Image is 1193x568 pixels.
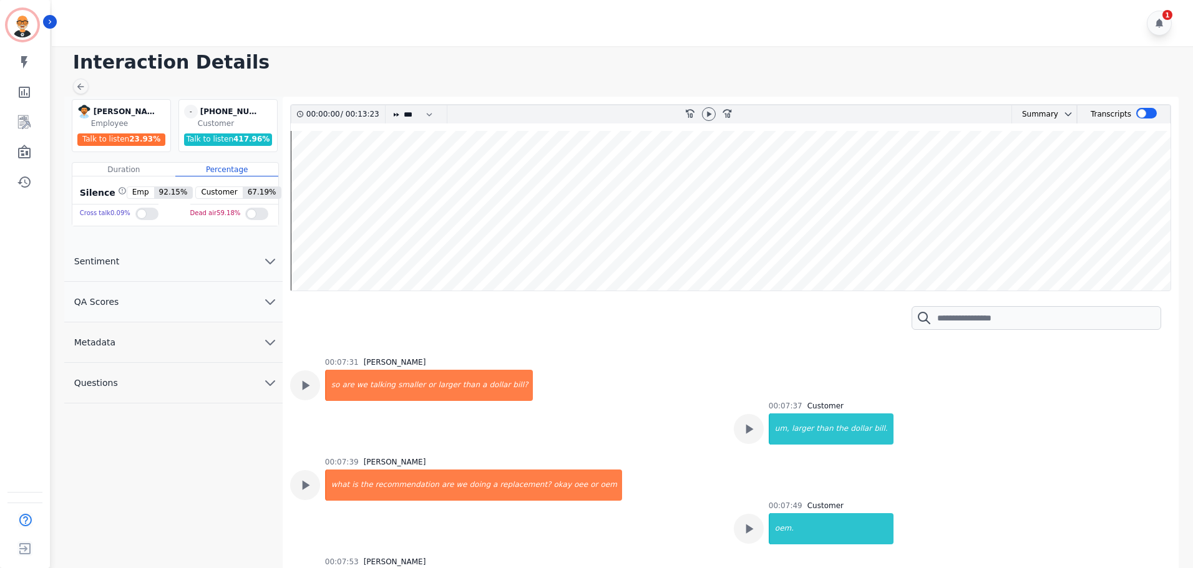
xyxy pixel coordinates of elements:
div: larger [791,413,815,445]
div: 00:07:37 [769,401,802,411]
span: 23.93 % [129,135,160,143]
img: Bordered avatar [7,10,37,40]
div: are [441,469,455,501]
div: Silence [77,186,127,199]
div: / [306,105,382,123]
div: or [427,370,437,401]
svg: chevron down [263,375,278,390]
span: Customer [196,187,242,198]
div: Cross talk 0.09 % [80,205,130,223]
div: dollar [488,370,512,401]
div: Talk to listen [77,133,166,146]
span: Questions [64,377,128,389]
div: 00:13:23 [343,105,377,123]
div: so [326,370,341,401]
div: the [835,413,850,445]
button: QA Scores chevron down [64,282,283,322]
div: is [351,469,359,501]
span: Sentiment [64,255,129,267]
div: doing [469,469,492,501]
span: - [184,105,198,118]
button: Sentiment chevron down [64,241,283,282]
div: are [341,370,355,401]
div: what [326,469,351,501]
div: um, [770,413,791,445]
div: [PERSON_NAME] [364,357,426,367]
div: larger [437,370,461,401]
div: Dead air 59.18 % [190,205,241,223]
div: 00:07:53 [325,557,359,567]
div: smaller [397,370,427,401]
button: Metadata chevron down [64,322,283,363]
div: okay [552,469,573,501]
span: QA Scores [64,296,129,308]
div: we [356,370,369,401]
div: oem. [770,513,894,544]
span: 417.96 % [233,135,270,143]
div: [PERSON_NAME] [364,457,426,467]
div: 00:07:49 [769,501,802,511]
div: Summary [1012,105,1058,123]
span: Metadata [64,336,125,349]
div: bill? [512,370,533,401]
div: a [492,469,499,501]
div: than [462,370,481,401]
div: Talk to listen [184,133,273,146]
svg: chevron down [263,294,278,309]
div: 00:07:31 [325,357,359,367]
div: [PERSON_NAME] [94,105,156,118]
div: Transcripts [1091,105,1131,123]
div: Duration [72,163,175,176]
div: oem [599,469,621,501]
svg: chevron down [263,254,278,269]
div: [PHONE_NUMBER] [200,105,263,118]
svg: chevron down [1063,109,1073,119]
button: Questions chevron down [64,363,283,403]
div: Percentage [175,163,278,176]
div: the [359,469,374,501]
div: Customer [198,118,275,128]
div: dollar [849,413,873,445]
h1: Interaction Details [73,51,1181,74]
span: 92.15 % [154,187,193,198]
div: 00:00:00 [306,105,341,123]
div: 00:07:39 [325,457,359,467]
div: Employee [91,118,168,128]
span: 67.19 % [243,187,281,198]
div: or [589,469,599,501]
div: 1 [1162,10,1172,20]
div: a [481,370,488,401]
div: talking [369,370,397,401]
div: bill. [873,413,894,445]
div: oee [573,469,589,501]
div: we [455,469,468,501]
div: [PERSON_NAME] [364,557,426,567]
span: Emp [127,187,154,198]
div: recommendation [374,469,441,501]
div: Customer [807,401,844,411]
button: chevron down [1058,109,1073,119]
div: than [815,413,834,445]
div: Customer [807,501,844,511]
div: replacement? [499,469,552,501]
svg: chevron down [263,335,278,350]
